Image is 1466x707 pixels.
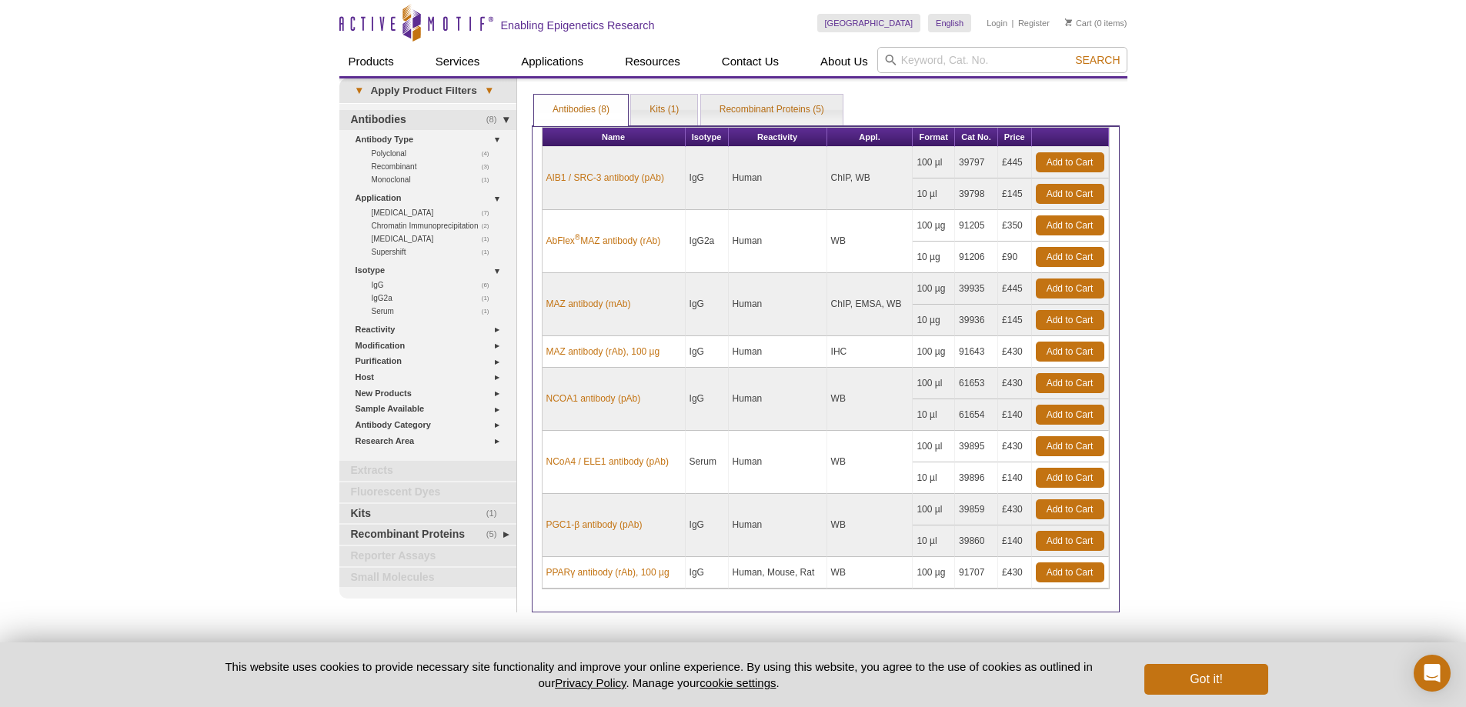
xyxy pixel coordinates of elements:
th: Isotype [686,128,729,147]
a: Add to Cart [1036,373,1104,393]
a: (1)Supershift [372,245,498,258]
a: Add to Cart [1036,247,1104,267]
a: New Products [356,385,507,402]
a: Add to Cart [1036,499,1104,519]
button: cookie settings [700,676,776,689]
td: 39935 [955,273,998,305]
td: ChIP, EMSA, WB [827,273,913,336]
a: (8)Antibodies [339,110,516,130]
td: 39798 [955,178,998,210]
td: WB [827,210,913,273]
td: Human, Mouse, Rat [729,557,827,589]
td: £145 [998,305,1031,336]
span: (1) [486,504,506,524]
span: (8) [486,110,506,130]
a: (3)Recombinant [372,160,498,173]
a: MAZ antibody (mAb) [546,297,631,311]
a: Small Molecules [339,568,516,588]
td: Human [729,431,827,494]
td: 100 µl [913,147,955,178]
a: (5)Recombinant Proteins [339,525,516,545]
td: 100 µg [913,336,955,368]
td: 100 µg [913,273,955,305]
td: £430 [998,494,1031,525]
a: Add to Cart [1036,342,1104,362]
span: (1) [482,305,498,318]
a: Products [339,47,403,76]
td: Human [729,336,827,368]
td: ChIP, WB [827,147,913,210]
a: Reporter Assays [339,546,516,566]
a: Cart [1065,18,1092,28]
td: Human [729,210,827,273]
a: (7)[MEDICAL_DATA] [372,206,498,219]
a: PGC1-β antibody (pAb) [546,518,643,532]
span: (6) [482,278,498,292]
th: Reactivity [729,128,827,147]
a: Add to Cart [1036,562,1104,582]
span: (1) [482,232,498,245]
a: AIB1 / SRC-3 antibody (pAb) [546,171,664,185]
a: About Us [811,47,877,76]
span: (4) [482,147,498,160]
a: Antibodies (8) [534,95,628,125]
a: Antibody Type [356,132,507,148]
td: 100 µl [913,368,955,399]
td: 100 µg [913,210,955,242]
td: £430 [998,368,1031,399]
a: (4)Polyclonal [372,147,498,160]
td: £445 [998,273,1031,305]
a: Add to Cart [1036,310,1104,330]
a: Reactivity [356,322,507,338]
td: 100 µl [913,494,955,525]
td: Human [729,494,827,557]
td: 39895 [955,431,998,462]
td: 61653 [955,368,998,399]
td: IgG [686,273,729,336]
td: 91206 [955,242,998,273]
a: (1)IgG2a [372,292,498,305]
a: Purification [356,353,507,369]
span: (7) [482,206,498,219]
th: Format [913,128,955,147]
td: WB [827,494,913,557]
a: (2)Chromatin Immunoprecipitation [372,219,498,232]
td: £145 [998,178,1031,210]
a: Sample Available [356,401,507,417]
td: 10 µl [913,399,955,431]
span: (1) [482,292,498,305]
a: PPARγ antibody (rAb), 100 µg [546,565,670,579]
td: 100 µl [913,431,955,462]
a: Add to Cart [1036,436,1104,456]
a: (1)Serum [372,305,498,318]
img: Your Cart [1065,18,1072,26]
td: 10 µl [913,462,955,494]
td: 10 µl [913,525,955,557]
span: ▾ [477,84,501,98]
a: NCoA4 / ELE1 antibody (pAb) [546,455,669,469]
a: Add to Cart [1036,468,1104,488]
a: Contact Us [713,47,788,76]
td: £140 [998,462,1031,494]
td: Human [729,368,827,431]
td: IHC [827,336,913,368]
a: Add to Cart [1036,215,1104,235]
span: (5) [486,525,506,545]
td: WB [827,368,913,431]
td: £350 [998,210,1031,242]
td: £445 [998,147,1031,178]
li: | [1012,14,1014,32]
a: Recombinant Proteins (5) [701,95,843,125]
a: Add to Cart [1036,531,1104,551]
td: Human [729,147,827,210]
td: £430 [998,431,1031,462]
a: Fluorescent Dyes [339,482,516,502]
td: 39859 [955,494,998,525]
a: Application [356,190,507,206]
td: 91205 [955,210,998,242]
a: ▾Apply Product Filters▾ [339,78,516,103]
a: Kits (1) [631,95,697,125]
td: 61654 [955,399,998,431]
a: Extracts [339,461,516,481]
a: English [928,14,971,32]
